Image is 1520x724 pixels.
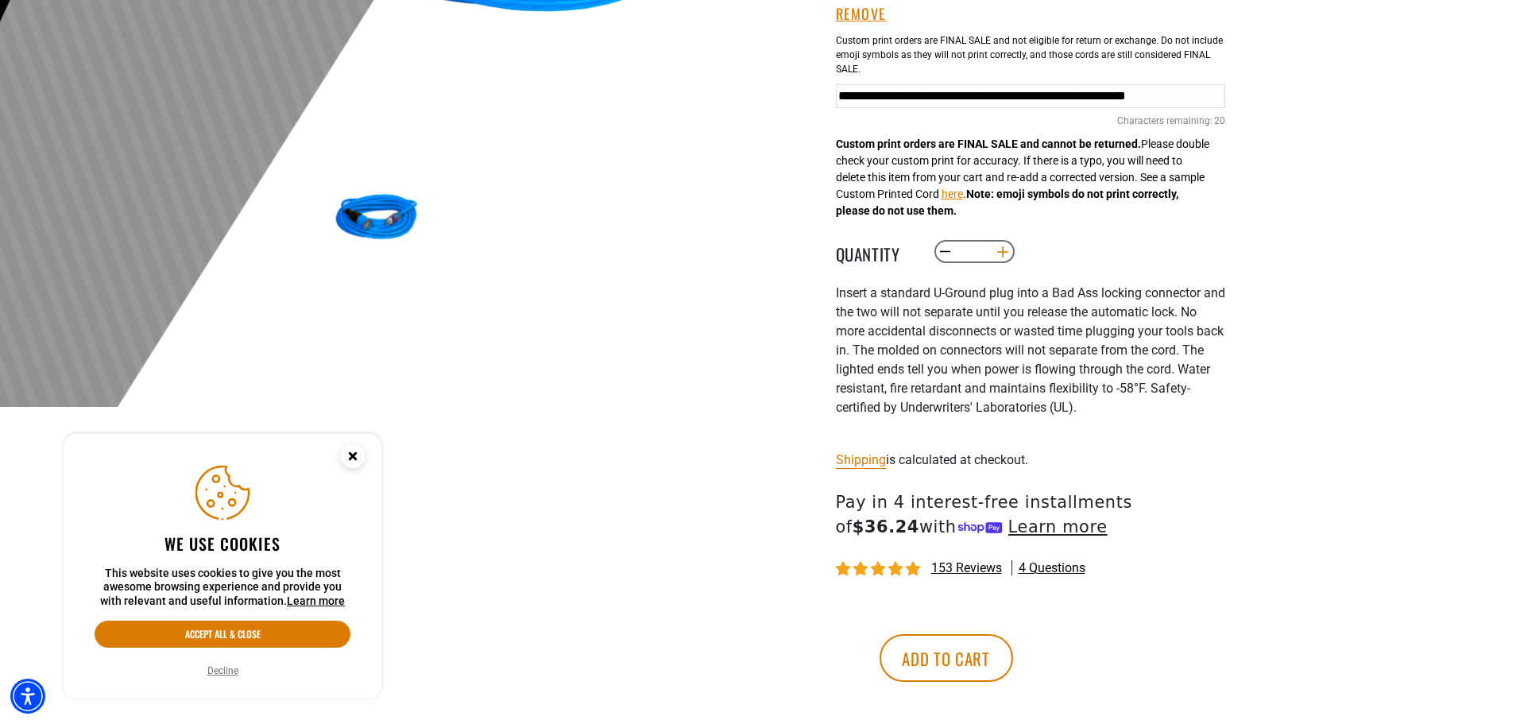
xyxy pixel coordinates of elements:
[95,567,350,609] p: This website uses cookies to give you the most awesome browsing experience and provide you with r...
[1117,115,1213,126] span: Characters remaining:
[10,679,45,714] div: Accessibility Menu
[836,6,887,23] button: Remove
[203,663,243,679] button: Decline
[931,560,1002,575] span: 153 reviews
[331,172,423,265] img: blue
[836,449,1225,470] div: is calculated at checkout.
[95,533,350,554] h2: We use cookies
[836,242,915,262] label: Quantity
[836,285,1225,415] span: nsert a standard U-Ground plug into a Bad Ass locking connector and the two will not separate unt...
[836,284,1225,436] div: I
[942,186,963,203] button: here
[95,621,350,648] button: Accept all & close
[1019,559,1085,577] span: 4 questions
[64,434,381,699] aside: Cookie Consent
[324,434,381,483] button: Close this option
[836,452,886,467] a: Shipping
[1214,114,1225,128] span: 20
[836,188,1178,217] strong: Note: emoji symbols do not print correctly, please do not use them.
[287,594,345,607] a: This website uses cookies to give you the most awesome browsing experience and provide you with r...
[880,634,1013,682] button: Add to cart
[836,562,923,577] span: 4.87 stars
